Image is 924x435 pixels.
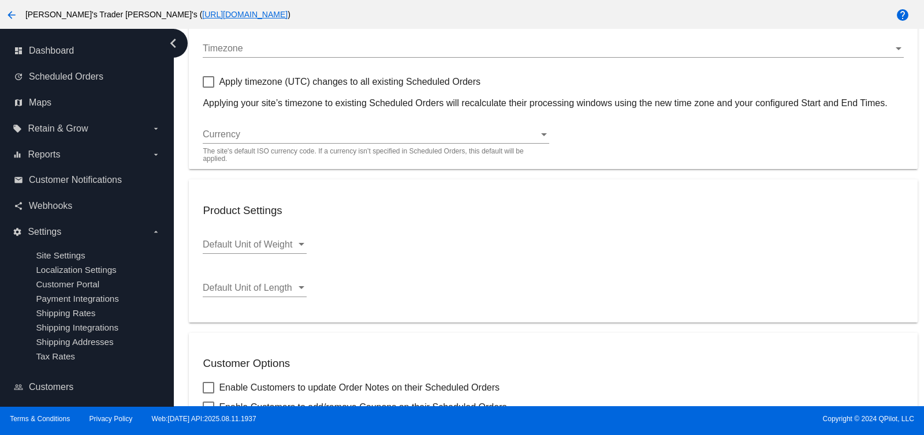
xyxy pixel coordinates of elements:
a: [URL][DOMAIN_NAME] [202,10,288,19]
span: Default Unit of Length [203,283,292,292]
a: dashboard Dashboard [14,42,161,60]
mat-select: Currency [203,129,549,140]
i: people_outline [14,382,23,392]
a: Web:[DATE] API:2025.08.11.1937 [152,415,256,423]
i: update [14,72,23,81]
i: arrow_drop_down [151,227,161,237]
a: people_outline Customers [14,378,161,396]
a: Site Settings [36,250,85,260]
a: Terms & Conditions [10,415,70,423]
i: map [14,98,23,107]
a: Localization Settings [36,265,116,275]
mat-select: Default Unit of Length [203,283,307,293]
a: map Maps [14,93,161,112]
a: Shipping Addresses [36,337,113,347]
i: equalizer [13,150,22,159]
span: Webhooks [29,201,72,211]
a: email Customer Notifications [14,171,161,189]
span: Customer Notifications [29,175,122,185]
span: Enable Customers to add/remove Coupons on their Scheduled Orders [219,400,506,414]
mat-hint: The site's default ISO currency code. If a currency isn’t specified in Scheduled Orders, this def... [203,148,542,163]
span: Dashboard [29,46,74,56]
mat-icon: help [896,8,910,22]
span: Settings [28,227,61,237]
span: Enable Customers to update Order Notes on their Scheduled Orders [219,381,500,395]
i: settings [13,227,22,237]
a: Payment Integrations [36,294,119,303]
i: arrow_drop_down [151,150,161,159]
span: Copyright © 2024 QPilot, LLC [472,415,914,423]
a: Privacy Policy [90,415,133,423]
i: arrow_drop_down [151,124,161,133]
a: Customer Portal [36,279,99,289]
i: chevron_left [164,34,182,52]
mat-select: Timezone [203,43,903,54]
mat-icon: arrow_back [5,8,18,22]
a: Shipping Rates [36,308,95,318]
a: share Webhooks [14,197,161,215]
a: Shipping Integrations [36,322,118,332]
i: share [14,201,23,211]
a: Tax Rates [36,351,75,361]
mat-select: Default Unit of Weight [203,239,307,250]
a: update Scheduled Orders [14,67,161,86]
span: Maps [29,97,51,108]
span: Timezone [203,43,243,53]
i: local_offer [13,124,22,133]
i: email [14,175,23,185]
span: Currency [203,129,240,139]
span: Customers [29,382,73,392]
span: Apply timezone (UTC) changes to all existing Scheduled Orders [219,75,480,89]
p: Applying your site’s timezone to existing Scheduled Orders will recalculate their processing wind... [203,98,903,108]
span: Retain & Grow [28,123,88,134]
i: dashboard [14,46,23,55]
span: Reports [28,149,60,160]
h3: Product Settings [203,204,903,217]
span: Scheduled Orders [29,72,103,82]
h3: Customer Options [203,357,903,370]
span: Default Unit of Weight [203,239,292,249]
span: [PERSON_NAME]'s Trader [PERSON_NAME]'s ( ) [25,10,290,19]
